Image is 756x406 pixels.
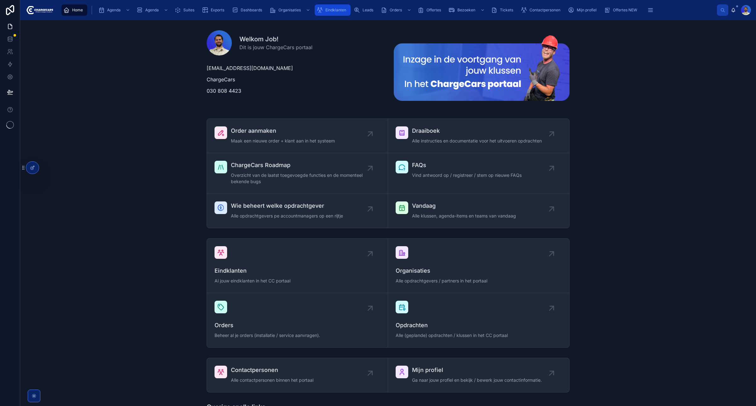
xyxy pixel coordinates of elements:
[325,8,346,13] span: Eindklanten
[412,201,516,210] span: Vandaag
[231,172,370,185] span: Overzicht van de laatst toegevoegde functies en de momenteel bekende bugs
[135,4,171,16] a: Agenda
[207,293,388,347] a: OrdersBeheer al je orders (installatie / service aanvragen).
[388,153,569,194] a: FAQsVind antwoord op / registreer / stem op nieuwe FAQs
[416,4,445,16] a: Offertes
[231,377,313,383] span: Alle contactpersonen binnen het portaal
[530,8,560,13] span: Contactpersonen
[183,8,194,13] span: Suites
[231,366,313,374] span: Contactpersonen
[602,4,642,16] a: Offertes NEW
[215,266,380,275] span: Eindklanten
[231,213,343,219] span: Alle opdrachtgevers pe accountmanagers op een rijtje
[363,8,373,13] span: Leads
[519,4,565,16] a: Contactpersonen
[412,366,542,374] span: Mijn profiel
[215,278,380,284] span: Al jouw eindklanten in het CC portaal
[396,321,562,330] span: Opdrachten
[412,126,542,135] span: Draaiboek
[239,35,312,43] h1: Welkom Job!
[447,4,488,16] a: Bezoeken
[388,119,569,153] a: DraaiboekAlle instructies en documentatie voor het uitvoeren opdrachten
[145,8,159,13] span: Agenda
[388,358,569,392] a: Mijn profielGa naar jouw profiel en bekijk / bewerk jouw contactinformatie.
[613,8,637,13] span: Offertes NEW
[427,8,441,13] span: Offertes
[211,8,224,13] span: Exports
[388,239,569,293] a: OrganisatiesAlle opdrachtgevers / partners in het portaal
[25,5,53,15] img: App logo
[207,119,388,153] a: Order aanmakenMaak een nieuwe order + klant aan in het systeem
[412,377,542,383] span: Ga naar jouw profiel en bekijk / bewerk jouw contactinformatie.
[173,4,199,16] a: Suites
[230,4,266,16] a: Dashboards
[107,8,121,13] span: Agenda
[207,239,388,293] a: EindklantenAl jouw eindklanten in het CC portaal
[396,278,562,284] span: Alle opdrachtgevers / partners in het portaal
[566,4,601,16] a: Mijn profiel
[239,43,312,51] span: Dit is jouw ChargeCars portaal
[278,8,301,13] span: Organisaties
[200,4,229,16] a: Exports
[241,8,262,13] span: Dashboards
[394,35,570,101] img: 23681-Frame-213-(2).png
[315,4,351,16] a: Eindklanten
[207,64,382,72] p: [EMAIL_ADDRESS][DOMAIN_NAME]
[231,201,343,210] span: Wie beheert welke opdrachtgever
[207,358,388,392] a: ContactpersonenAlle contactpersonen binnen het portaal
[231,126,335,135] span: Order aanmaken
[215,321,380,330] span: Orders
[396,332,562,339] span: Alle (geplande) opdrachten / klussen in het CC portaal
[396,266,562,275] span: Organisaties
[231,138,335,144] span: Maak een nieuwe order + klant aan in het systeem
[207,87,382,95] p: 030 808 4423
[412,213,516,219] span: Alle klussen, agenda-items en teams van vandaag
[500,8,513,13] span: Tickets
[215,332,380,339] span: Beheer al je orders (installatie / service aanvragen).
[96,4,133,16] a: Agenda
[72,8,83,13] span: Home
[379,4,415,16] a: Orders
[207,153,388,194] a: ChargeCars RoadmapOverzicht van de laatst toegevoegde functies en de momenteel bekende bugs
[489,4,518,16] a: Tickets
[207,194,388,228] a: Wie beheert welke opdrachtgeverAlle opdrachtgevers pe accountmanagers op een rijtje
[352,4,378,16] a: Leads
[388,293,569,347] a: OpdrachtenAlle (geplande) opdrachten / klussen in het CC portaal
[58,3,717,17] div: scrollable content
[412,161,522,170] span: FAQs
[268,4,313,16] a: Organisaties
[412,138,542,144] span: Alle instructies en documentatie voor het uitvoeren opdrachten
[457,8,475,13] span: Bezoeken
[207,76,382,83] p: ChargeCars
[412,172,522,178] span: Vind antwoord op / registreer / stem op nieuwe FAQs
[388,194,569,228] a: VandaagAlle klussen, agenda-items en teams van vandaag
[231,161,370,170] span: ChargeCars Roadmap
[61,4,87,16] a: Home
[577,8,597,13] span: Mijn profiel
[390,8,402,13] span: Orders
